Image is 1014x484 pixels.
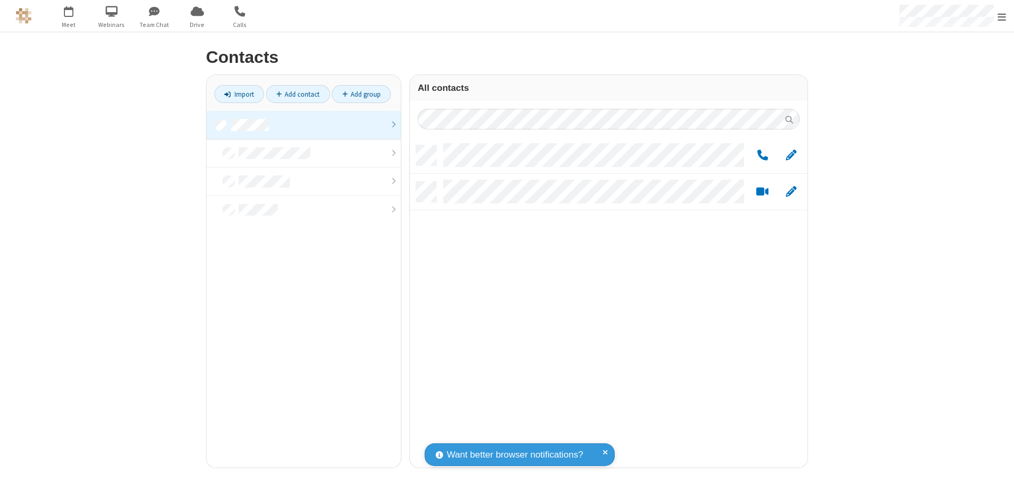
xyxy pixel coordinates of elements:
button: Edit [781,149,801,162]
div: grid [410,137,808,468]
a: Add group [332,85,391,103]
span: Want better browser notifications? [447,448,583,462]
img: QA Selenium DO NOT DELETE OR CHANGE [16,8,32,24]
h2: Contacts [206,48,808,67]
a: Add contact [266,85,330,103]
span: Calls [220,20,260,30]
span: Drive [177,20,217,30]
span: Webinars [92,20,132,30]
span: Team Chat [135,20,174,30]
button: Start a video meeting [752,185,773,199]
button: Call by phone [752,149,773,162]
h3: All contacts [418,83,800,93]
button: Edit [781,185,801,199]
span: Meet [49,20,89,30]
iframe: Chat [988,457,1006,477]
a: Import [214,85,264,103]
